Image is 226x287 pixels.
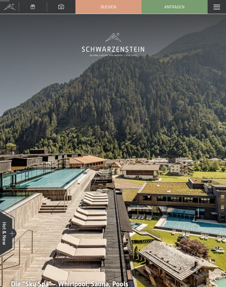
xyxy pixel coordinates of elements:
[2,222,8,245] span: Hot & New
[76,0,141,13] a: Buchen
[101,4,116,10] span: Buchen
[164,4,185,10] span: Anfragen
[142,0,207,13] a: Anfragen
